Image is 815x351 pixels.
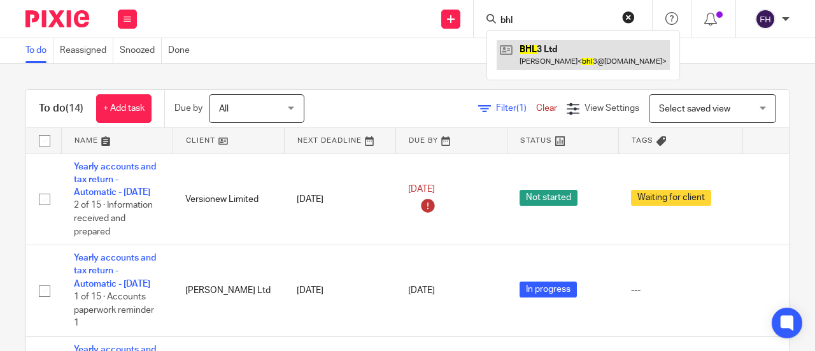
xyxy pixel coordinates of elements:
[219,104,229,113] span: All
[585,104,639,113] span: View Settings
[96,94,152,123] a: + Add task
[408,286,435,295] span: [DATE]
[284,154,395,245] td: [DATE]
[74,201,153,236] span: 2 of 15 · Information received and prepared
[622,11,635,24] button: Clear
[74,162,156,197] a: Yearly accounts and tax return - Automatic - [DATE]
[536,104,557,113] a: Clear
[173,245,284,337] td: [PERSON_NAME] Ltd
[66,103,83,113] span: (14)
[120,38,162,63] a: Snoozed
[631,284,730,297] div: ---
[520,282,577,297] span: In progress
[25,10,89,27] img: Pixie
[631,190,711,206] span: Waiting for client
[25,38,53,63] a: To do
[659,104,730,113] span: Select saved view
[496,104,536,113] span: Filter
[408,185,435,194] span: [DATE]
[284,245,395,337] td: [DATE]
[39,102,83,115] h1: To do
[174,102,202,115] p: Due by
[520,190,578,206] span: Not started
[516,104,527,113] span: (1)
[60,38,113,63] a: Reassigned
[632,137,653,144] span: Tags
[173,154,284,245] td: Versionew Limited
[755,9,776,29] img: svg%3E
[74,292,154,327] span: 1 of 15 · Accounts paperwork reminder 1
[74,254,156,289] a: Yearly accounts and tax return - Automatic - [DATE]
[168,38,196,63] a: Done
[499,15,614,27] input: Search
